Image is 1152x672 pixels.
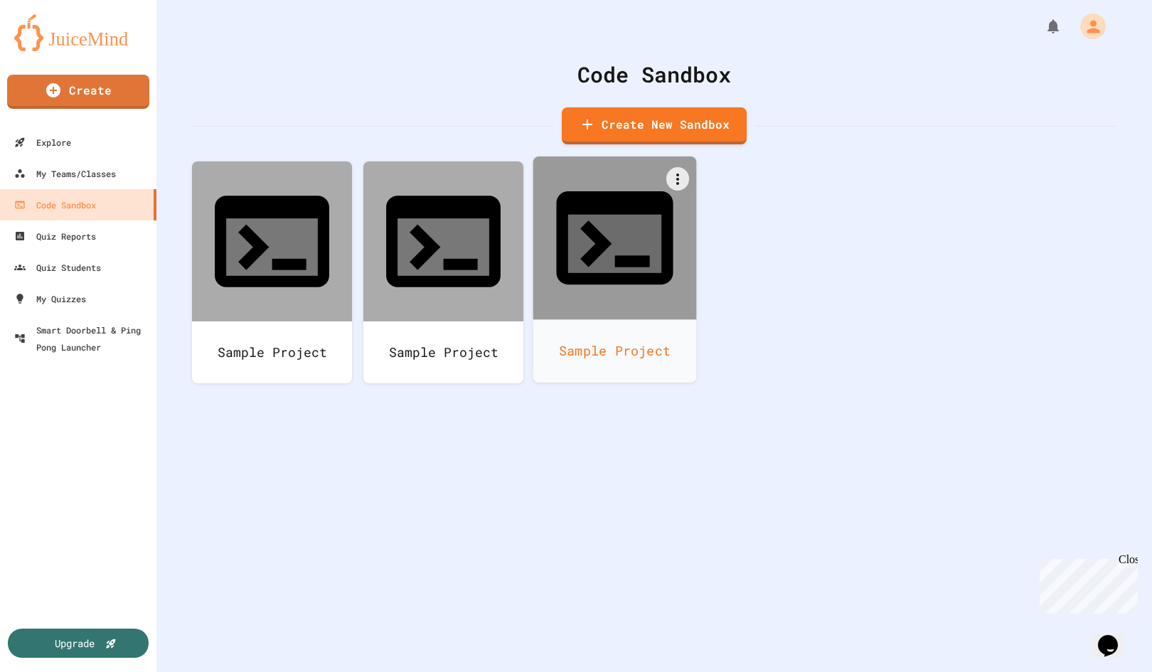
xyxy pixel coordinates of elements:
[6,6,98,90] div: Chat with us now!Close
[1065,10,1109,43] div: My Account
[14,134,71,151] div: Explore
[55,636,95,651] div: Upgrade
[192,321,352,383] div: Sample Project
[14,259,101,276] div: Quiz Students
[14,165,116,182] div: My Teams/Classes
[363,321,523,383] div: Sample Project
[1092,615,1138,658] iframe: chat widget
[14,290,86,307] div: My Quizzes
[14,196,96,213] div: Code Sandbox
[14,228,96,245] div: Quiz Reports
[14,321,151,356] div: Smart Doorbell & Ping Pong Launcher
[1018,14,1065,38] div: My Notifications
[192,58,1116,90] div: Code Sandbox
[533,156,697,383] a: Sample Project
[562,107,747,144] a: Create New Sandbox
[14,14,142,51] img: logo-orange.svg
[1034,553,1138,614] iframe: chat widget
[192,161,352,383] a: Sample Project
[7,75,149,109] a: Create
[363,161,523,383] a: Sample Project
[533,319,697,383] div: Sample Project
